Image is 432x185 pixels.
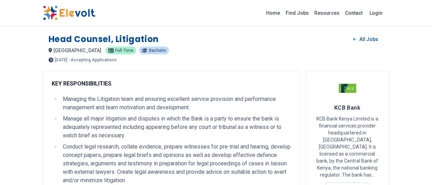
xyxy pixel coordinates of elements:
[312,7,342,19] a: Resources
[52,80,111,87] strong: KEY RESPONSIBILITIES
[43,6,95,20] img: Elevolt
[314,115,381,178] p: KCB Bank Kenya Limited is a financial services provider headquartered in [GEOGRAPHIC_DATA], [GEOG...
[55,58,67,62] span: [DATE]
[263,7,283,19] a: Home
[339,80,356,97] img: KCB Bank
[61,95,291,112] li: Managing the Litigation team and ensuring excellent service provision and performance management ...
[342,7,365,19] a: Contact
[61,115,291,140] li: Manage all major litigation and disputes in which the Bank is a party to ensure the bank is adequ...
[347,34,383,44] a: All Jobs
[365,6,387,20] a: Login
[334,104,361,111] span: KCB Bank
[61,143,291,185] li: Conduct legal research, collate evidence, prepare witnesses for pre-trial and hearing, develop co...
[69,58,117,62] p: - Accepting Applications
[149,48,166,53] span: Bachelor
[283,7,312,19] a: Find Jobs
[115,48,133,53] span: Full-time
[53,48,101,53] span: [GEOGRAPHIC_DATA]
[49,34,159,45] h1: Head Counsel, Litigation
